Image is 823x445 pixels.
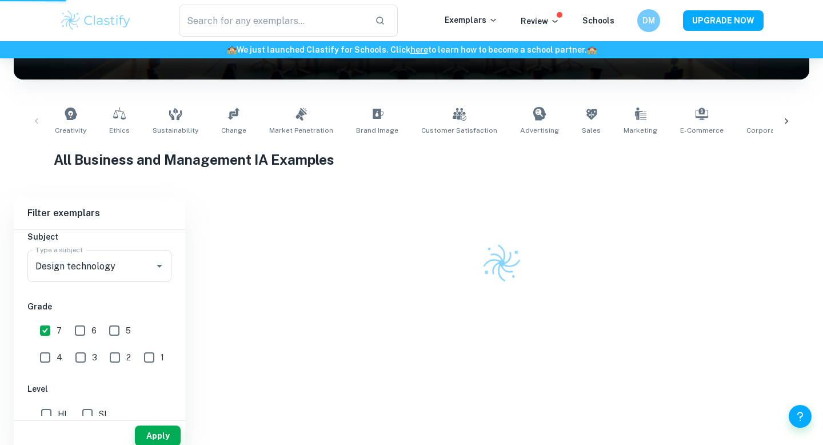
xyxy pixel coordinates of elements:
[151,258,167,274] button: Open
[109,125,130,136] span: Ethics
[356,125,398,136] span: Brand Image
[637,9,660,32] button: DM
[27,231,171,243] h6: Subject
[161,351,164,364] span: 1
[480,241,524,285] img: Clastify logo
[521,15,560,27] p: Review
[55,125,86,136] span: Creativity
[642,14,656,27] h6: DM
[91,324,97,337] span: 6
[587,45,597,54] span: 🏫
[99,408,109,420] span: SL
[59,9,132,32] img: Clastify logo
[57,324,62,337] span: 7
[35,245,83,255] label: Type a subject
[680,125,724,136] span: E-commerce
[582,16,614,25] a: Schools
[179,5,366,37] input: Search for any exemplars...
[92,351,97,364] span: 3
[421,125,497,136] span: Customer Satisfaction
[624,125,657,136] span: Marketing
[54,149,770,170] h1: All Business and Management IA Examples
[582,125,601,136] span: Sales
[57,351,62,364] span: 4
[126,324,131,337] span: 5
[126,351,131,364] span: 2
[683,10,764,31] button: UPGRADE NOW
[27,383,171,395] h6: Level
[445,14,498,26] p: Exemplars
[2,43,821,56] h6: We just launched Clastify for Schools. Click to learn how to become a school partner.
[789,405,812,428] button: Help and Feedback
[153,125,198,136] span: Sustainability
[410,45,428,54] a: here
[221,125,246,136] span: Change
[27,300,171,313] h6: Grade
[227,45,237,54] span: 🏫
[14,197,185,229] h6: Filter exemplars
[520,125,559,136] span: Advertising
[58,408,69,420] span: HL
[746,125,822,136] span: Corporate Profitability
[269,125,333,136] span: Market Penetration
